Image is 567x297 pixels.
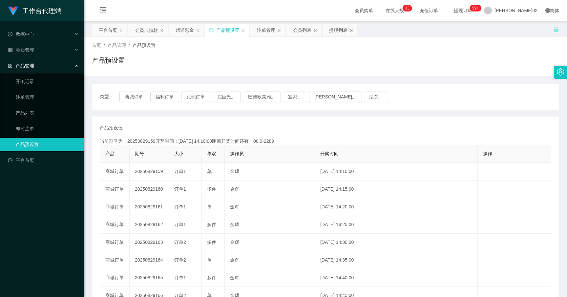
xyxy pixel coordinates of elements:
[99,24,117,36] div: 平台首页
[16,138,79,151] a: 产品预设置
[553,27,559,32] i: 图标： 解锁
[277,29,281,32] i: 图标： 关闭
[130,234,169,251] td: 20250829163
[92,0,114,21] i: 图标： menu-fold
[225,216,315,234] td: 金辉
[119,92,148,102] button: 商城订单
[130,163,169,180] td: 20250829159
[225,234,315,251] td: 金辉
[313,29,317,32] i: 图标： 关闭
[483,151,492,156] span: 操作
[209,28,214,32] i: 图标： 同步
[557,68,564,75] i: 图标： 设置
[100,180,130,198] td: 商城订单
[176,24,194,36] div: 赠送彩金
[243,92,281,102] button: 巴黎欧莱雅。
[130,180,169,198] td: 20250829160
[407,5,409,11] p: 3
[105,151,115,156] span: 产品
[16,106,79,119] a: 产品列表
[174,151,183,156] span: 大小
[320,151,339,156] span: 开奖时间
[225,180,315,198] td: 金辉
[100,216,130,234] td: 商城订单
[16,75,79,88] a: 开奖记录
[315,234,478,251] td: [DATE] 14:30:00
[403,5,412,11] sup: 33
[216,24,239,36] div: 产品预设置
[315,180,478,198] td: [DATE] 14:15:00
[196,29,200,32] i: 图标： 关闭
[100,124,123,131] span: 产品预设值
[135,24,158,36] div: 会员加扣款
[207,151,216,156] span: 单双
[405,5,408,11] p: 3
[283,92,307,102] button: 宜家。
[174,186,186,192] span: 订单1
[100,163,130,180] td: 商城订单
[100,269,130,287] td: 商城订单
[309,92,362,102] button: [PERSON_NAME]。
[22,0,62,21] h1: 工作台代理端
[315,251,478,269] td: [DATE] 14:35:00
[174,257,186,263] span: 订单2
[241,29,245,32] i: 图标： 关闭
[174,240,186,245] span: 订单2
[174,204,186,209] span: 订单1
[329,24,347,36] div: 提现列表
[364,92,388,102] button: 法院。
[225,251,315,269] td: 金辉
[100,138,551,145] div: 当前期号为：20250829159开奖时间：[DATE] 14:10:00距离开奖时间还有：00:0-2289
[315,198,478,216] td: [DATE] 14:20:00
[207,222,216,227] span: 多件
[293,24,311,36] div: 会员列表
[92,55,125,65] h1: 产品预设置
[8,154,79,167] a: 图标： 仪表板平台首页
[470,5,481,11] sup: 1015
[207,257,212,263] span: 单
[420,8,438,13] font: 充值订单
[8,63,12,68] i: 图标： AppStore-O
[207,275,216,280] span: 多件
[16,122,79,135] a: 即时注单
[150,92,179,102] button: 福利订单
[207,186,216,192] span: 多件
[349,29,353,32] i: 图标： 关闭
[181,92,210,102] button: 兑现订单
[16,63,34,68] font: 产品管理
[174,222,186,227] span: 订单1
[8,8,62,13] a: 工作台代理端
[230,151,244,156] span: 操作员
[16,32,34,37] font: 数据中心
[108,43,126,48] span: 产品管理
[130,216,169,234] td: 20250829162
[8,7,18,16] img: logo.9652507e.png
[119,29,123,32] i: 图标： 关闭
[315,269,478,287] td: [DATE] 14:40:00
[100,198,130,216] td: 商城订单
[133,43,156,48] span: 产品预设置
[174,275,186,280] span: 订单1
[257,24,275,36] div: 注单管理
[225,163,315,180] td: 金辉
[212,92,241,102] button: 屈臣氏。
[315,216,478,234] td: [DATE] 14:25:00
[545,8,550,13] i: 图标： global
[130,269,169,287] td: 20250829165
[100,92,119,102] span: 类型：
[8,48,12,52] i: 图标： table
[130,251,169,269] td: 20250829164
[386,8,404,13] font: 在线人数
[16,47,34,53] font: 会员管理
[100,251,130,269] td: 商城订单
[135,151,144,156] span: 期号
[225,269,315,287] td: 金辉
[174,169,186,174] span: 订单1
[550,8,559,13] font: 简体
[92,43,101,48] span: 首页
[207,204,212,209] span: 单
[130,198,169,216] td: 20250829161
[8,32,12,36] i: 图标： check-circle-o
[104,43,105,48] span: /
[129,43,130,48] span: /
